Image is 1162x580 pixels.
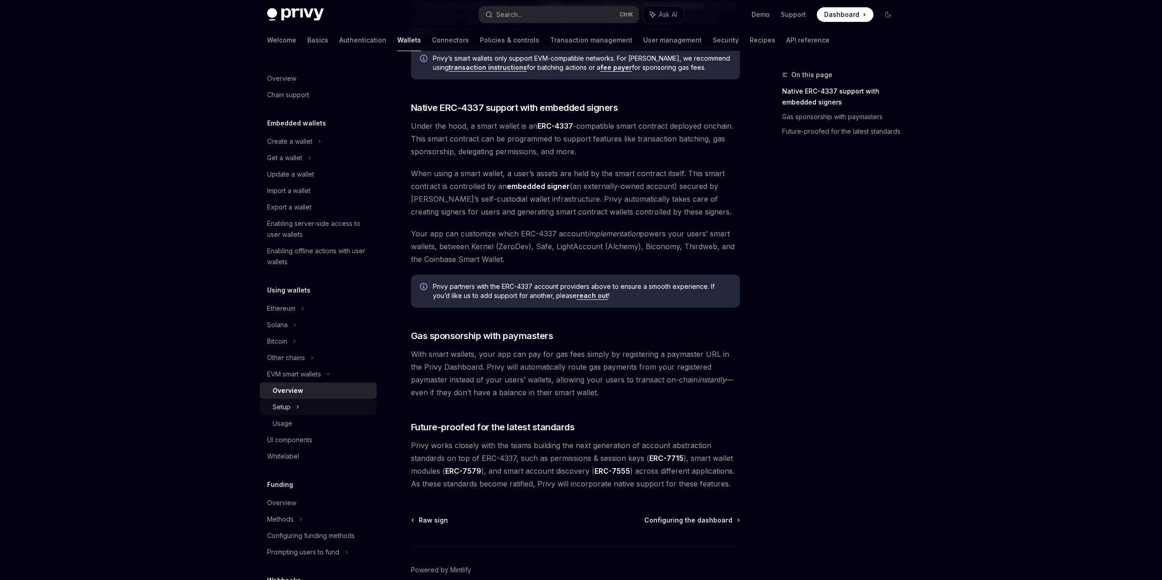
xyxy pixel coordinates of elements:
[397,29,421,51] a: Wallets
[260,166,377,183] a: Update a wallet
[267,497,296,508] div: Overview
[791,69,832,80] span: On this page
[267,218,371,240] div: Enabling server-side access to user wallets
[260,448,377,465] a: Whitelabel
[267,336,287,347] div: Bitcoin
[600,63,632,72] a: fee payer
[713,29,739,51] a: Security
[411,120,740,158] span: Under the hood, a smart wallet is an -compatible smart contract deployed onchain. This smart cont...
[881,7,895,22] button: Toggle dark mode
[659,10,677,19] span: Ask AI
[620,11,633,18] span: Ctrl K
[420,55,429,64] svg: Info
[411,167,740,218] span: When using a smart wallet, a user’s assets are held by the smart contract itself. This smart cont...
[267,73,296,84] div: Overview
[267,303,295,314] div: Ethereum
[260,199,377,215] a: Export a wallet
[273,418,292,429] div: Usage
[411,439,740,490] span: Privy works closely with the teams building the next generation of account abstraction standards ...
[267,118,326,129] h5: Embedded wallets
[550,29,632,51] a: Transaction management
[267,434,312,445] div: UI components
[260,382,377,399] a: Overview
[260,415,377,432] a: Usage
[267,369,321,380] div: EVM smart wallets
[420,283,429,292] svg: Info
[594,466,630,476] a: ERC-7555
[781,10,806,19] a: Support
[449,63,527,72] a: transaction instructions
[260,432,377,448] a: UI components
[479,6,639,23] button: Search...CtrlK
[419,516,448,525] span: Raw sign
[267,185,310,196] div: Import a wallet
[267,29,296,51] a: Welcome
[445,466,481,476] a: ERC-7579
[267,285,310,296] h5: Using wallets
[433,54,731,72] span: Privy’s smart wallets only support EVM-compatible networks. For [PERSON_NAME], we recommend using...
[432,29,469,51] a: Connectors
[411,565,471,575] a: Powered by Mintlify
[644,516,732,525] span: Configuring the dashboard
[537,121,573,131] a: ERC-4337
[644,516,739,525] a: Configuring the dashboard
[411,101,618,114] span: Native ERC-4337 support with embedded signers
[260,528,377,544] a: Configuring funding methods
[817,7,873,22] a: Dashboard
[782,84,903,110] a: Native ERC-4337 support with embedded signers
[411,227,740,266] span: Your app can customize which ERC-4337 account powers your users’ smart wallets, between Kernel (Z...
[267,530,355,541] div: Configuring funding methods
[507,182,570,191] strong: embedded signer
[649,454,684,463] a: ERC-7715
[260,215,377,243] a: Enabling server-side access to user wallets
[307,29,328,51] a: Basics
[267,514,294,525] div: Methods
[267,8,324,21] img: dark logo
[643,29,702,51] a: User management
[587,229,640,238] em: implementation
[411,329,553,342] span: Gas sponsorship with paymasters
[267,89,309,100] div: Chain support
[433,282,731,300] span: Privy partners with the ERC-4337 account providers above to ensure a smooth experience. If you’d ...
[260,87,377,103] a: Chain support
[267,246,371,267] div: Enabling offline actions with user wallets
[260,70,377,87] a: Overview
[339,29,386,51] a: Authentication
[480,29,539,51] a: Policies & controls
[260,495,377,511] a: Overview
[260,183,377,199] a: Import a wallet
[267,352,305,363] div: Other chains
[782,110,903,124] a: Gas sponsorship with paymasters
[698,375,726,384] em: instantly
[267,202,311,213] div: Export a wallet
[782,124,903,139] a: Future-proofed for the latest standards
[267,136,312,147] div: Create a wallet
[411,421,575,434] span: Future-proofed for the latest standards
[267,479,293,490] h5: Funding
[750,29,775,51] a: Recipes
[267,319,288,330] div: Solana
[273,385,303,396] div: Overview
[824,10,859,19] span: Dashboard
[267,152,302,163] div: Get a wallet
[643,6,684,23] button: Ask AI
[496,9,522,20] div: Search...
[260,243,377,270] a: Enabling offline actions with user wallets
[411,348,740,399] span: With smart wallets, your app can pay for gas fees simply by registering a paymaster URL in the Pr...
[267,169,314,180] div: Update a wallet
[752,10,770,19] a: Demo
[273,402,290,413] div: Setup
[267,451,299,462] div: Whitelabel
[577,292,608,300] a: reach out
[412,516,448,525] a: Raw sign
[267,547,339,558] div: Prompting users to fund
[786,29,830,51] a: API reference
